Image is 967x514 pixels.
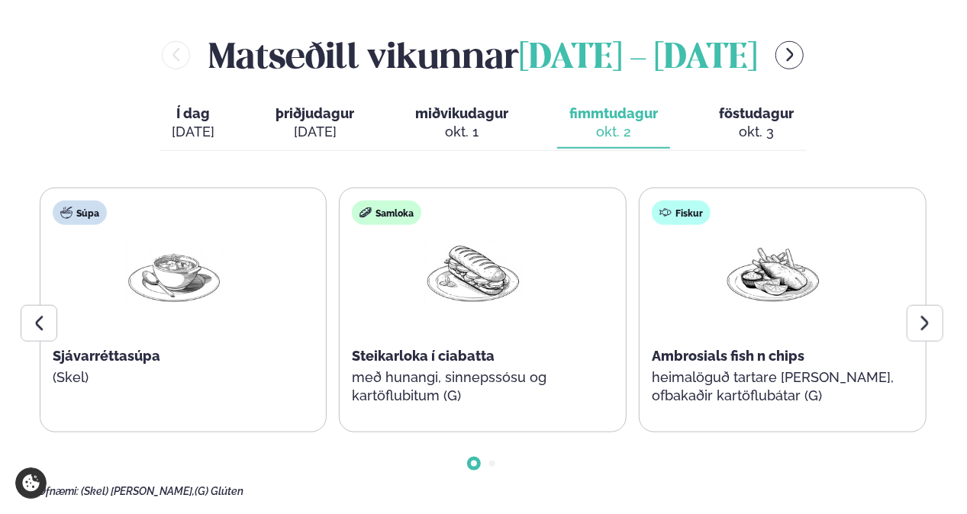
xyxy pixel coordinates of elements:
span: (G) Glúten [195,485,243,497]
span: föstudagur [719,105,794,121]
button: fimmtudagur okt. 2 [557,98,670,149]
span: Ofnæmi: [38,485,79,497]
img: Soup.png [125,237,223,308]
span: miðvikudagur [415,105,508,121]
span: (Skel) [PERSON_NAME], [81,485,195,497]
div: okt. 3 [719,123,794,141]
button: menu-btn-right [775,41,804,69]
div: okt. 1 [415,123,508,141]
span: þriðjudagur [276,105,354,121]
span: fimmtudagur [569,105,658,121]
img: Fish-Chips.png [724,237,822,308]
div: Samloka [352,201,421,225]
button: þriðjudagur [DATE] [263,98,366,149]
img: soup.svg [60,207,73,219]
div: [DATE] [276,123,354,141]
span: Í dag [172,104,214,123]
span: Go to slide 2 [489,461,495,467]
h2: Matseðill vikunnar [208,31,757,80]
button: miðvikudagur okt. 1 [403,98,521,149]
button: föstudagur okt. 3 [707,98,806,149]
p: heimalöguð tartare [PERSON_NAME], ofbakaðir kartöflubátar (G) [652,368,894,405]
a: Cookie settings [15,467,47,499]
button: menu-btn-left [162,41,190,69]
button: Í dag [DATE] [160,98,227,149]
img: fish.svg [659,207,672,219]
div: Fiskur [652,201,711,225]
div: [DATE] [172,123,214,141]
span: Ambrosials fish n chips [652,348,804,364]
img: sandwich-new-16px.svg [359,207,372,219]
span: [DATE] - [DATE] [519,42,757,75]
span: Go to slide 1 [471,461,477,467]
img: Panini.png [424,237,522,308]
span: Steikarloka í ciabatta [352,348,495,364]
div: Súpa [53,201,107,225]
p: með hunangi, sinnepssósu og kartöflubitum (G) [352,368,595,405]
div: okt. 2 [569,123,658,141]
p: (Skel) [53,368,295,387]
span: Sjávarréttasúpa [53,348,160,364]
